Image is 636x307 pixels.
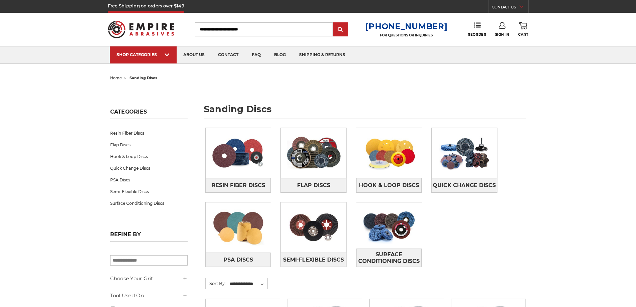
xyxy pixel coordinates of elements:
[206,278,226,288] label: Sort By:
[432,178,497,192] a: Quick Change Discs
[432,130,497,176] img: Quick Change Discs
[281,130,346,176] img: Flap Discs
[281,178,346,192] a: Flap Discs
[206,130,271,176] img: Resin Fiber Discs
[245,46,267,63] a: faq
[206,253,271,267] a: PSA Discs
[204,105,526,119] h1: sanding discs
[356,202,422,249] img: Surface Conditioning Discs
[110,162,188,174] a: Quick Change Discs
[223,254,253,266] span: PSA Discs
[518,32,528,37] span: Cart
[365,21,447,31] a: [PHONE_NUMBER]
[365,33,447,37] p: FOR QUESTIONS OR INQUIRIES
[177,46,211,63] a: about us
[211,180,265,191] span: Resin Fiber Discs
[110,75,122,80] a: home
[110,275,188,283] h5: Choose Your Grit
[356,130,422,176] img: Hook & Loop Discs
[356,249,422,267] a: Surface Conditioning Discs
[281,204,346,251] img: Semi-Flexible Discs
[206,204,271,251] img: PSA Discs
[110,174,188,186] a: PSA Discs
[468,32,486,37] span: Reorder
[110,109,188,119] h5: Categories
[359,180,419,191] span: Hook & Loop Discs
[117,52,170,57] div: SHOP CATEGORIES
[433,180,496,191] span: Quick Change Discs
[108,16,175,42] img: Empire Abrasives
[110,151,188,162] a: Hook & Loop Discs
[334,23,347,36] input: Submit
[206,178,271,192] a: Resin Fiber Discs
[110,197,188,209] a: Surface Conditioning Discs
[110,292,188,300] h5: Tool Used On
[229,279,267,289] select: Sort By:
[281,253,346,267] a: Semi-Flexible Discs
[518,22,528,37] a: Cart
[495,32,509,37] span: Sign In
[110,127,188,139] a: Resin Fiber Discs
[110,186,188,197] a: Semi-Flexible Discs
[468,22,486,36] a: Reorder
[110,139,188,151] a: Flap Discs
[492,3,528,13] a: CONTACT US
[297,180,330,191] span: Flap Discs
[356,178,422,192] a: Hook & Loop Discs
[130,75,157,80] span: sanding discs
[211,46,245,63] a: contact
[267,46,292,63] a: blog
[292,46,352,63] a: shipping & returns
[110,231,188,242] h5: Refine by
[283,254,344,266] span: Semi-Flexible Discs
[357,249,421,267] span: Surface Conditioning Discs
